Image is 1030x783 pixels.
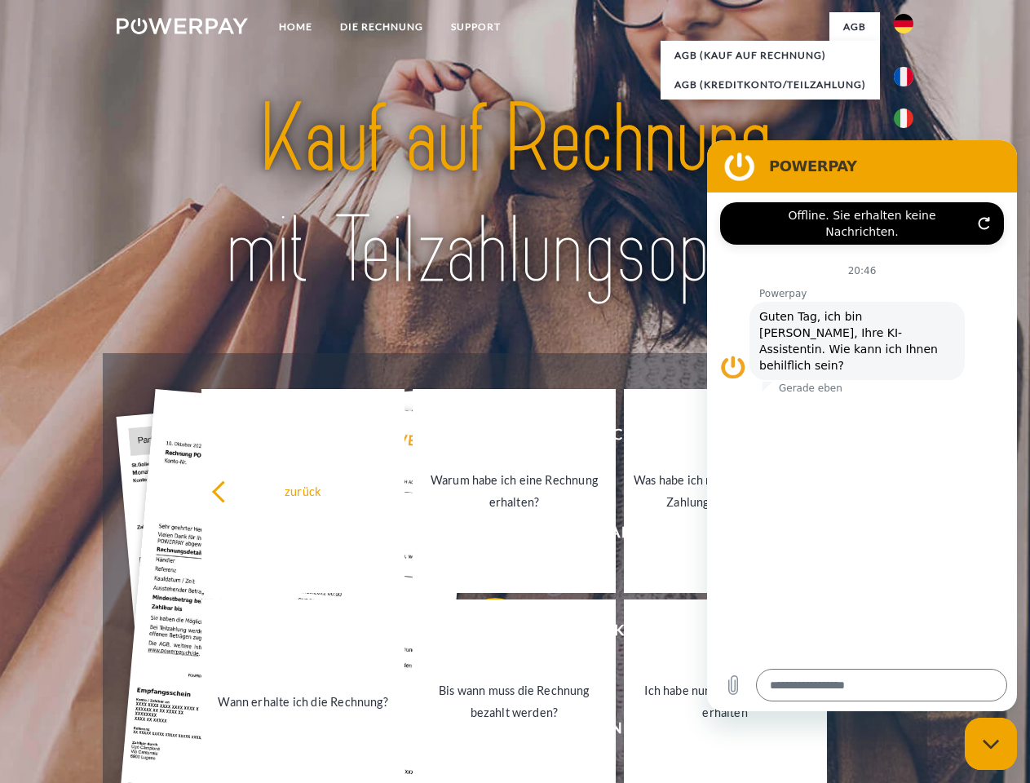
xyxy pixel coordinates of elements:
[422,469,606,513] div: Warum habe ich eine Rechnung erhalten?
[661,41,880,70] a: AGB (Kauf auf Rechnung)
[894,14,913,33] img: de
[265,12,326,42] a: Home
[624,389,827,593] a: Was habe ich noch offen, ist meine Zahlung eingegangen?
[634,679,817,723] div: Ich habe nur eine Teillieferung erhalten
[965,718,1017,770] iframe: Schaltfläche zum Öffnen des Messaging-Fensters; Konversation läuft
[894,108,913,128] img: it
[211,480,395,502] div: zurück
[156,78,874,312] img: title-powerpay_de.svg
[829,12,880,42] a: agb
[634,469,817,513] div: Was habe ich noch offen, ist meine Zahlung eingegangen?
[707,140,1017,711] iframe: Messaging-Fenster
[422,679,606,723] div: Bis wann muss die Rechnung bezahlt werden?
[894,67,913,86] img: fr
[211,690,395,712] div: Wann erhalte ich die Rechnung?
[117,18,248,34] img: logo-powerpay-white.svg
[326,12,437,42] a: DIE RECHNUNG
[437,12,515,42] a: SUPPORT
[661,70,880,100] a: AGB (Kreditkonto/Teilzahlung)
